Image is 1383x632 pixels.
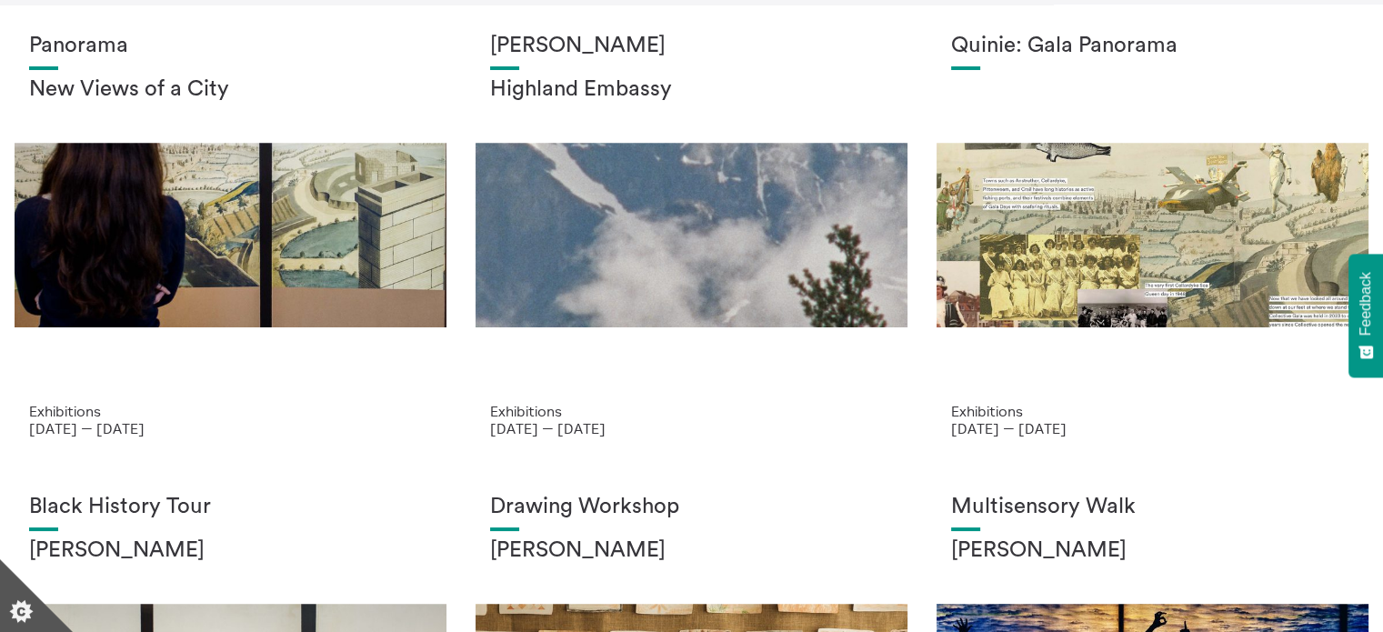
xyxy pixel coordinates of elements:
p: [DATE] — [DATE] [951,420,1354,436]
p: Exhibitions [490,403,893,419]
h1: Drawing Workshop [490,495,893,520]
p: Exhibitions [951,403,1354,419]
h1: [PERSON_NAME] [490,34,893,59]
p: Exhibitions [29,403,432,419]
h2: New Views of a City [29,77,432,103]
span: Feedback [1358,272,1374,336]
p: [DATE] — [DATE] [29,420,432,436]
h1: Multisensory Walk [951,495,1354,520]
h2: [PERSON_NAME] [29,538,432,564]
button: Feedback - Show survey [1348,254,1383,377]
h1: Black History Tour [29,495,432,520]
h2: [PERSON_NAME] [490,538,893,564]
h1: Quinie: Gala Panorama [951,34,1354,59]
a: Solar wheels 17 [PERSON_NAME] Highland Embassy Exhibitions [DATE] — [DATE] [461,5,922,466]
h2: Highland Embassy [490,77,893,103]
a: Josie Vallely Quinie: Gala Panorama Exhibitions [DATE] — [DATE] [922,5,1383,466]
h2: [PERSON_NAME] [951,538,1354,564]
p: [DATE] — [DATE] [490,420,893,436]
h1: Panorama [29,34,432,59]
